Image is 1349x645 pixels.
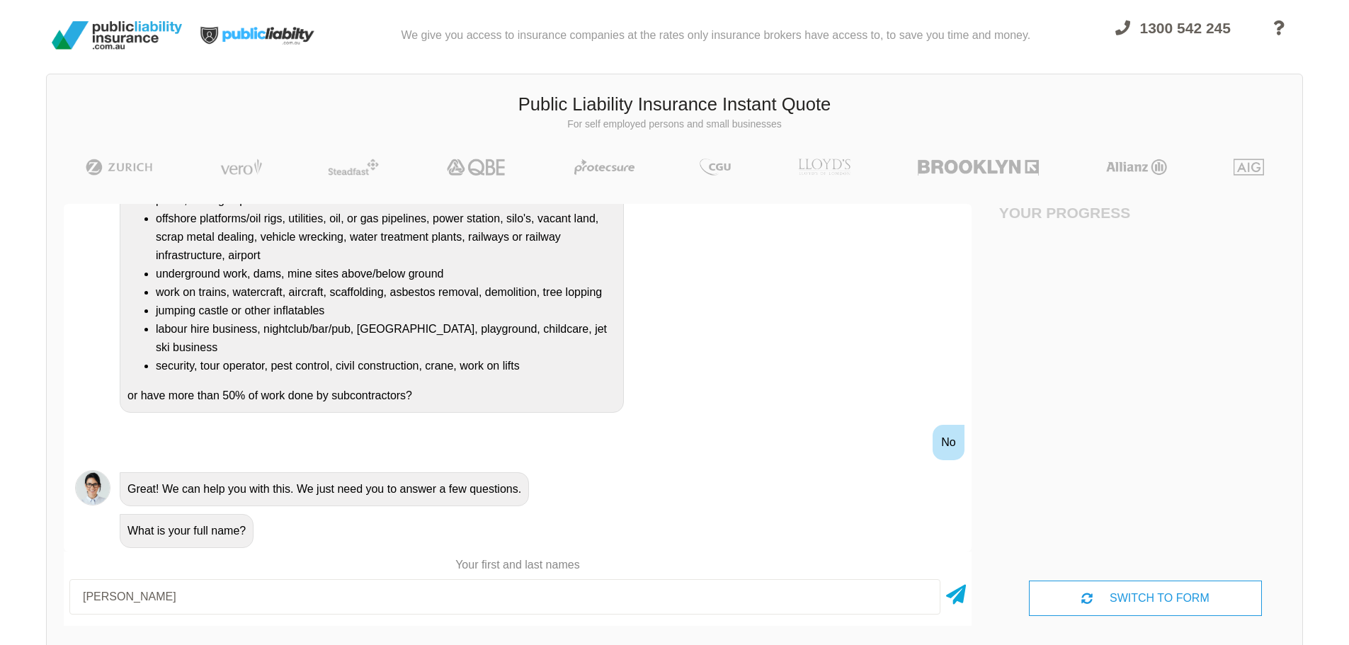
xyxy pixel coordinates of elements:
[156,210,616,265] li: offshore platforms/oil rigs, utilities, oil, or gas pipelines, power station, silo's, vacant land...
[912,159,1045,176] img: Brooklyn | Public Liability Insurance
[188,6,329,65] img: Public Liability Insurance Light
[214,159,268,176] img: Vero | Public Liability Insurance
[790,159,858,176] img: LLOYD's | Public Liability Insurance
[75,470,110,506] img: Chatbot | PLI
[569,159,640,176] img: Protecsure | Public Liability Insurance
[438,159,515,176] img: QBE | Public Liability Insurance
[156,265,616,283] li: underground work, dams, mine sites above/below ground
[46,16,188,55] img: Public Liability Insurance
[64,557,972,573] p: Your first and last names
[1140,20,1231,36] span: 1300 542 245
[933,425,964,460] div: No
[69,579,940,615] input: Your first and last names
[156,302,616,320] li: jumping castle or other inflatables
[694,159,736,176] img: CGU | Public Liability Insurance
[57,92,1292,118] h3: Public Liability Insurance Instant Quote
[1228,159,1270,176] img: AIG | Public Liability Insurance
[156,283,616,302] li: work on trains, watercraft, aircraft, scaffolding, asbestos removal, demolition, tree lopping
[79,159,159,176] img: Zurich | Public Liability Insurance
[120,472,529,506] div: Great! We can help you with this. We just need you to answer a few questions.
[322,159,385,176] img: Steadfast | Public Liability Insurance
[1099,159,1174,176] img: Allianz | Public Liability Insurance
[1029,581,1261,616] div: SWITCH TO FORM
[57,118,1292,132] p: For self employed persons and small businesses
[156,357,616,375] li: security, tour operator, pest control, civil construction, crane, work on lifts
[1103,11,1243,65] a: 1300 542 245
[999,204,1146,222] h4: Your Progress
[156,320,616,357] li: labour hire business, nightclub/bar/pub, [GEOGRAPHIC_DATA], playground, childcare, jet ski business
[401,6,1030,65] div: We give you access to insurance companies at the rates only insurance brokers have access to, to ...
[120,514,254,548] div: What is your full name?
[120,147,624,413] div: Do you undertake any work on or operate a business that is/has a: or have more than 50% of work d...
